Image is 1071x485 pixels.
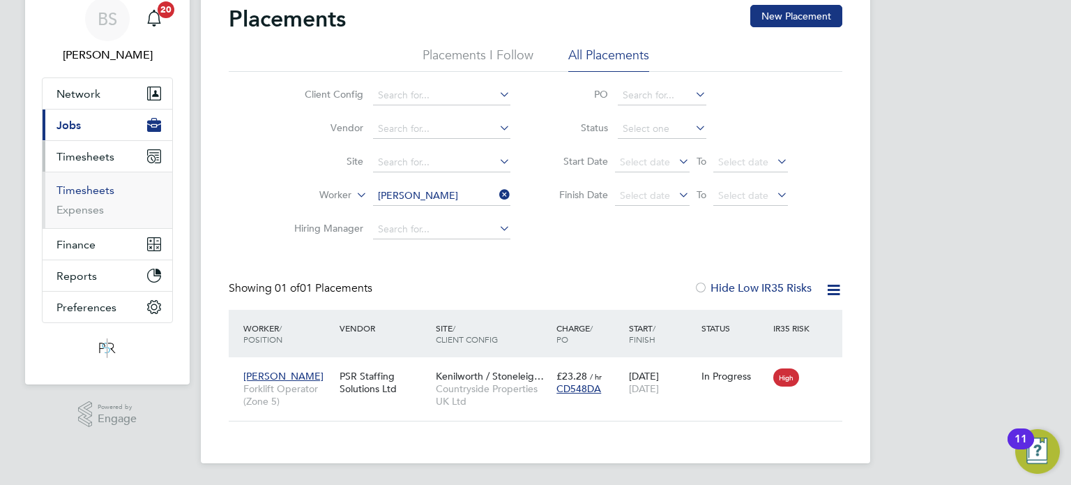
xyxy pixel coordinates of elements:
[618,119,706,139] input: Select one
[42,47,173,64] span: Beth Seddon
[618,86,706,105] input: Search for...
[43,292,172,322] button: Preferences
[545,188,608,201] label: Finish Date
[43,229,172,260] button: Finance
[43,78,172,109] button: Network
[43,141,172,172] button: Timesheets
[56,238,96,251] span: Finance
[42,337,173,359] a: Go to home page
[436,382,549,408] span: Countryside Properties UK Ltd
[240,362,842,374] a: [PERSON_NAME]Forklift Operator (Zone 5)PSR Staffing Solutions LtdKenilworth / Stoneleig…Countrysi...
[436,322,498,345] span: / Client Config
[56,203,104,216] a: Expenses
[283,222,363,234] label: Hiring Manager
[1015,439,1027,457] div: 11
[773,368,799,387] span: High
[275,281,300,295] span: 01 of
[56,150,114,163] span: Timesheets
[158,1,174,18] span: 20
[692,186,711,204] span: To
[620,156,670,168] span: Select date
[56,119,81,132] span: Jobs
[56,269,97,283] span: Reports
[283,155,363,167] label: Site
[78,401,137,428] a: Powered byEngage
[229,281,375,296] div: Showing
[718,189,768,202] span: Select date
[545,155,608,167] label: Start Date
[373,119,510,139] input: Search for...
[625,315,698,352] div: Start
[545,88,608,100] label: PO
[373,186,510,206] input: Search for...
[432,315,553,352] div: Site
[556,322,593,345] span: / PO
[271,188,351,202] label: Worker
[243,322,282,345] span: / Position
[701,370,767,382] div: In Progress
[629,322,655,345] span: / Finish
[694,281,812,295] label: Hide Low IR35 Risks
[56,301,116,314] span: Preferences
[590,371,602,382] span: / hr
[545,121,608,134] label: Status
[336,315,432,341] div: Vendor
[56,87,100,100] span: Network
[98,401,137,413] span: Powered by
[625,363,698,402] div: [DATE]
[98,413,137,425] span: Engage
[436,370,544,382] span: Kenilworth / Stoneleig…
[373,220,510,239] input: Search for...
[553,315,625,352] div: Charge
[283,121,363,134] label: Vendor
[95,337,120,359] img: psrsolutions-logo-retina.png
[243,382,333,408] span: Forklift Operator (Zone 5)
[770,315,818,341] div: IR35 Risk
[718,156,768,168] span: Select date
[620,189,670,202] span: Select date
[629,382,659,395] span: [DATE]
[1015,429,1060,474] button: Open Resource Center, 11 new notifications
[336,363,432,402] div: PSR Staffing Solutions Ltd
[240,315,336,352] div: Worker
[750,5,842,27] button: New Placement
[43,260,172,291] button: Reports
[98,10,117,28] span: BS
[556,370,587,382] span: £23.28
[56,184,114,197] a: Timesheets
[556,382,601,395] span: CD548DA
[43,110,172,140] button: Jobs
[423,47,533,72] li: Placements I Follow
[698,315,770,341] div: Status
[283,88,363,100] label: Client Config
[229,5,346,33] h2: Placements
[43,172,172,228] div: Timesheets
[692,152,711,170] span: To
[373,153,510,172] input: Search for...
[568,47,649,72] li: All Placements
[243,370,324,382] span: [PERSON_NAME]
[373,86,510,105] input: Search for...
[275,281,372,295] span: 01 Placements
